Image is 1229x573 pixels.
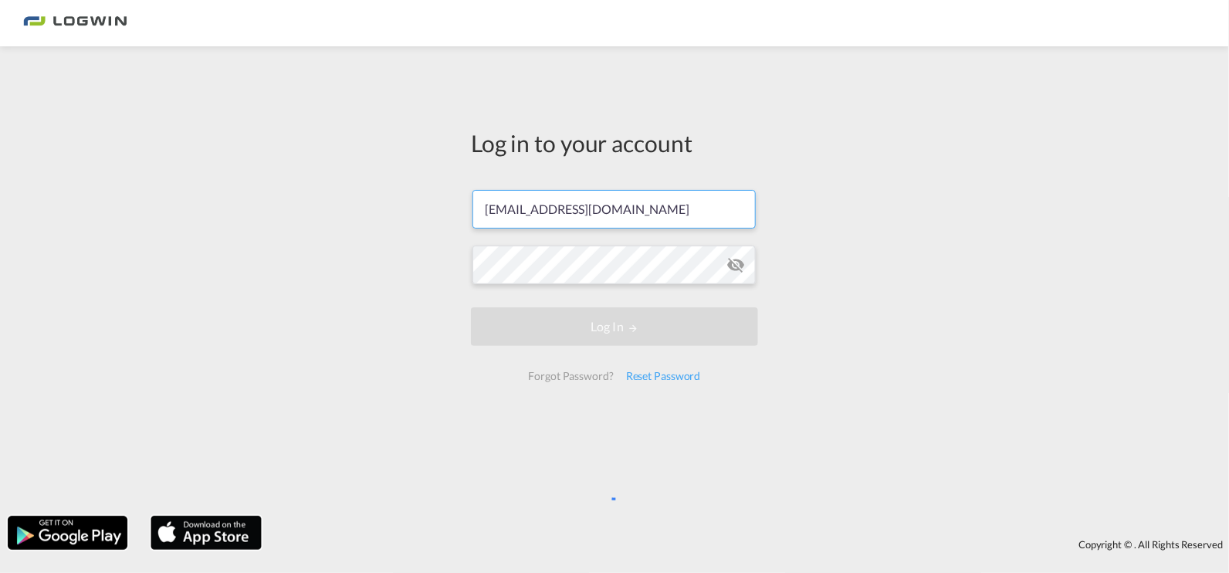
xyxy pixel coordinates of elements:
[6,514,129,551] img: google.png
[23,6,127,41] img: bc73a0e0d8c111efacd525e4c8ad7d32.png
[620,362,707,390] div: Reset Password
[269,531,1229,558] div: Copyright © . All Rights Reserved
[726,256,745,274] md-icon: icon-eye-off
[472,190,756,229] input: Enter email/phone number
[522,362,619,390] div: Forgot Password?
[471,307,758,346] button: LOGIN
[471,127,758,159] div: Log in to your account
[149,514,263,551] img: apple.png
